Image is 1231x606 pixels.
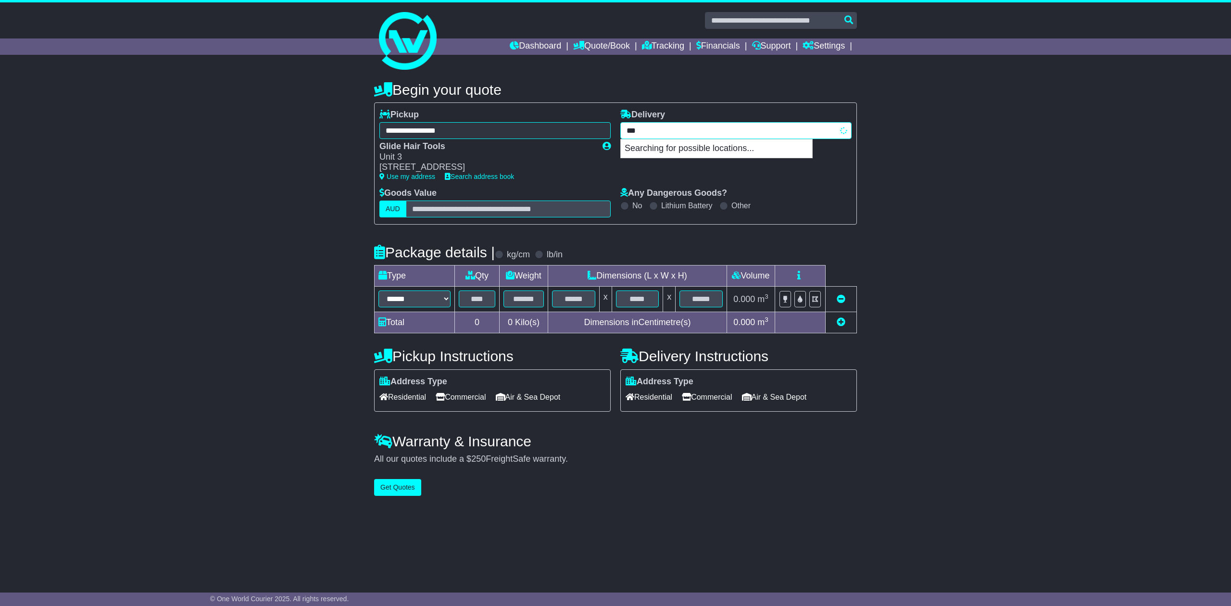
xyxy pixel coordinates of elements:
[455,265,500,287] td: Qty
[379,188,437,199] label: Goods Value
[682,390,732,404] span: Commercial
[374,82,857,98] h4: Begin your quote
[374,479,421,496] button: Get Quotes
[661,201,713,210] label: Lithium Battery
[374,454,857,465] div: All our quotes include a $ FreightSafe warranty.
[626,377,693,387] label: Address Type
[752,38,791,55] a: Support
[803,38,845,55] a: Settings
[621,139,812,158] p: Searching for possible locations...
[379,173,435,180] a: Use my address
[663,287,676,312] td: x
[471,454,486,464] span: 250
[379,162,593,173] div: [STREET_ADDRESS]
[620,110,665,120] label: Delivery
[374,244,495,260] h4: Package details |
[379,377,447,387] label: Address Type
[548,265,727,287] td: Dimensions (L x W x H)
[374,348,611,364] h4: Pickup Instructions
[837,294,845,304] a: Remove this item
[632,201,642,210] label: No
[500,312,548,333] td: Kilo(s)
[757,317,768,327] span: m
[375,265,455,287] td: Type
[374,433,857,449] h4: Warranty & Insurance
[620,122,852,139] typeahead: Please provide city
[379,110,419,120] label: Pickup
[210,595,349,603] span: © One World Courier 2025. All rights reserved.
[436,390,486,404] span: Commercial
[620,188,727,199] label: Any Dangerous Goods?
[626,390,672,404] span: Residential
[510,38,561,55] a: Dashboard
[731,201,751,210] label: Other
[642,38,684,55] a: Tracking
[733,317,755,327] span: 0.000
[765,316,768,323] sup: 3
[620,348,857,364] h4: Delivery Instructions
[507,250,530,260] label: kg/cm
[757,294,768,304] span: m
[599,287,612,312] td: x
[547,250,563,260] label: lb/in
[455,312,500,333] td: 0
[500,265,548,287] td: Weight
[742,390,807,404] span: Air & Sea Depot
[727,265,775,287] td: Volume
[379,141,593,152] div: Glide Hair Tools
[548,312,727,333] td: Dimensions in Centimetre(s)
[445,173,514,180] a: Search address book
[696,38,740,55] a: Financials
[375,312,455,333] td: Total
[573,38,630,55] a: Quote/Book
[765,293,768,300] sup: 3
[837,317,845,327] a: Add new item
[379,390,426,404] span: Residential
[508,317,513,327] span: 0
[733,294,755,304] span: 0.000
[379,152,593,163] div: Unit 3
[496,390,561,404] span: Air & Sea Depot
[379,201,406,217] label: AUD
